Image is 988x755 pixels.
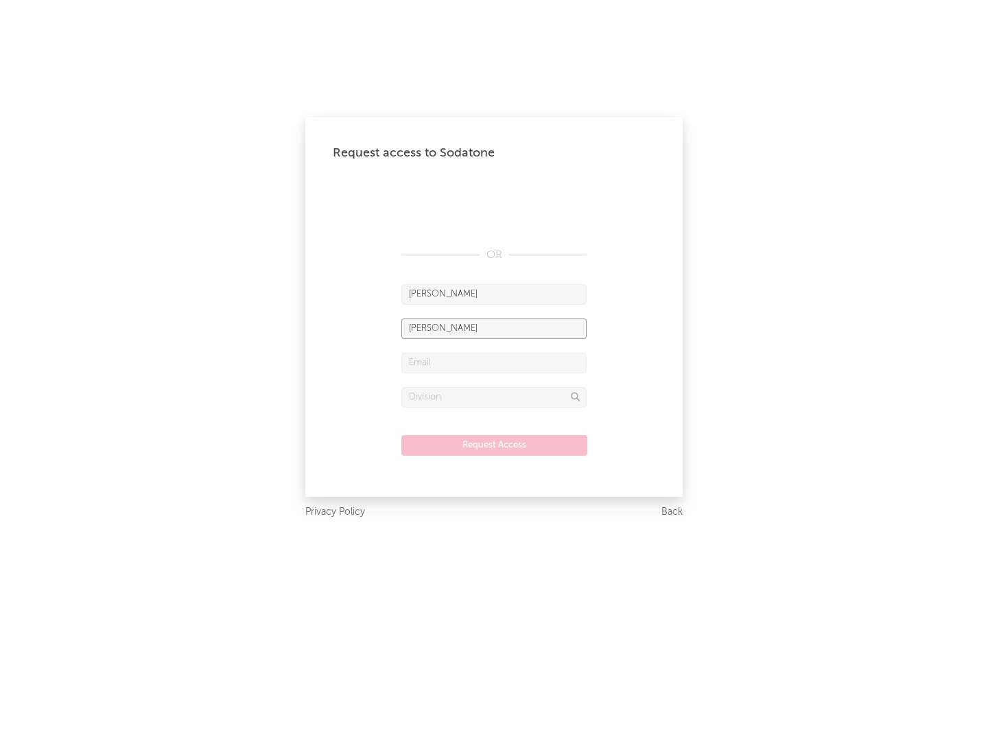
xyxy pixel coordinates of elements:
[333,145,655,161] div: Request access to Sodatone
[305,504,365,521] a: Privacy Policy
[661,504,683,521] a: Back
[401,247,587,264] div: OR
[401,284,587,305] input: First Name
[401,353,587,373] input: Email
[401,435,587,456] button: Request Access
[401,318,587,339] input: Last Name
[401,387,587,408] input: Division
